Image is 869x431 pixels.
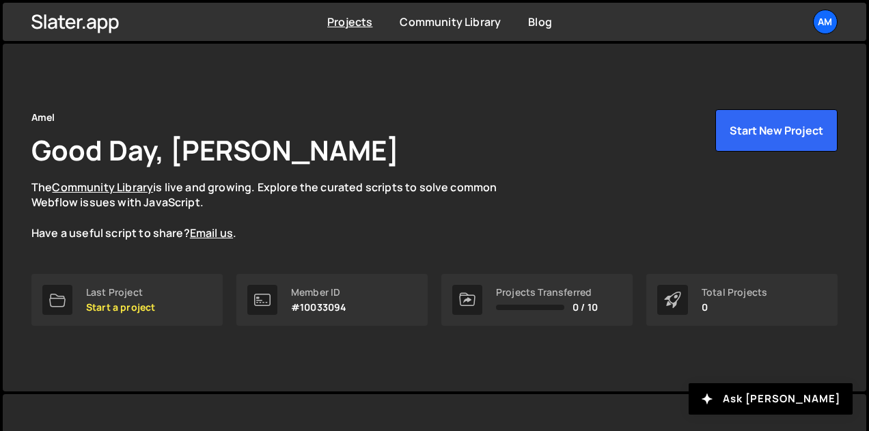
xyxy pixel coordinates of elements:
[715,109,838,152] button: Start New Project
[573,302,598,313] span: 0 / 10
[31,180,523,241] p: The is live and growing. Explore the curated scripts to solve common Webflow issues with JavaScri...
[86,287,155,298] div: Last Project
[496,287,598,298] div: Projects Transferred
[400,14,501,29] a: Community Library
[31,274,223,326] a: Last Project Start a project
[31,131,399,169] h1: Good Day, [PERSON_NAME]
[291,287,346,298] div: Member ID
[86,302,155,313] p: Start a project
[702,302,767,313] p: 0
[31,109,55,126] div: Amel
[528,14,552,29] a: Blog
[327,14,372,29] a: Projects
[702,287,767,298] div: Total Projects
[52,180,153,195] a: Community Library
[291,302,346,313] p: #10033094
[190,225,233,240] a: Email us
[813,10,838,34] a: Am
[689,383,853,415] button: Ask [PERSON_NAME]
